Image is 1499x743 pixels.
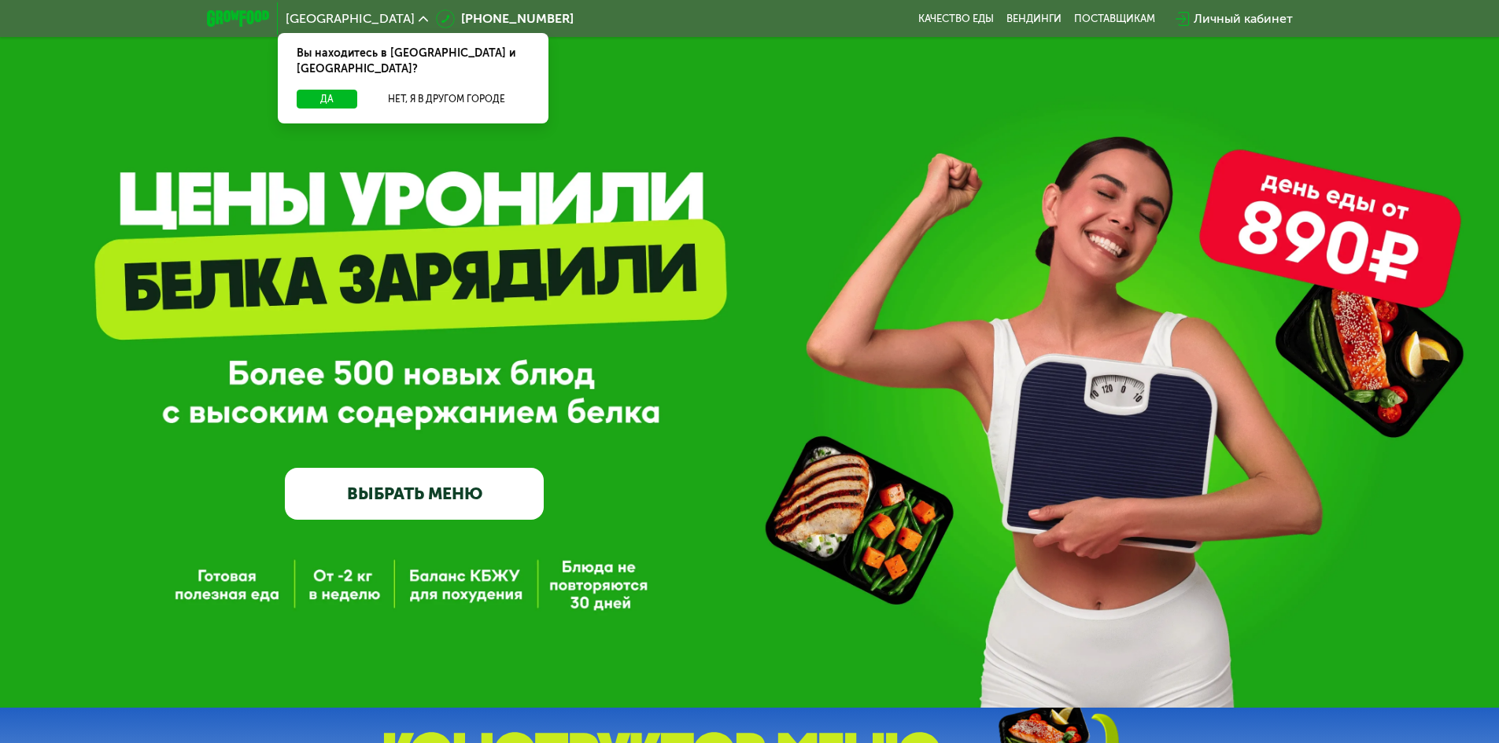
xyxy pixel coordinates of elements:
button: Да [297,90,357,109]
button: Нет, я в другом городе [364,90,530,109]
div: поставщикам [1074,13,1155,25]
div: Личный кабинет [1194,9,1293,28]
a: [PHONE_NUMBER] [436,9,574,28]
a: Вендинги [1006,13,1061,25]
div: Вы находитесь в [GEOGRAPHIC_DATA] и [GEOGRAPHIC_DATA]? [278,33,548,90]
a: Качество еды [918,13,994,25]
a: ВЫБРАТЬ МЕНЮ [285,468,544,520]
span: [GEOGRAPHIC_DATA] [286,13,415,25]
